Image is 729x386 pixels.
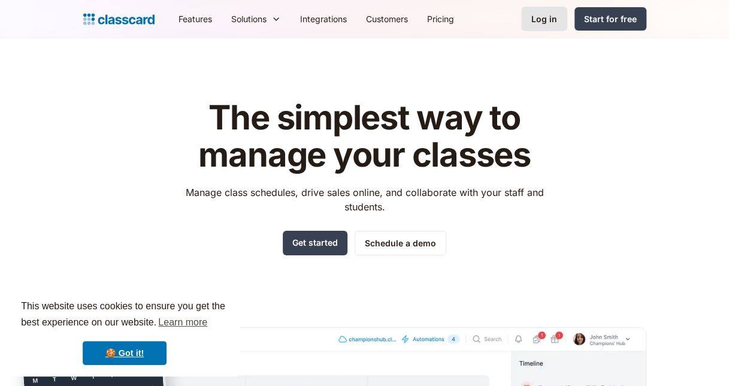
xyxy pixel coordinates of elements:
[83,341,167,365] a: dismiss cookie message
[418,5,464,32] a: Pricing
[169,5,222,32] a: Features
[574,7,646,31] a: Start for free
[521,7,567,31] a: Log in
[10,288,240,376] div: cookieconsent
[356,5,418,32] a: Customers
[174,99,555,173] h1: The simplest way to manage your classes
[222,5,291,32] div: Solutions
[231,13,267,25] div: Solutions
[156,313,209,331] a: learn more about cookies
[174,185,555,214] p: Manage class schedules, drive sales online, and collaborate with your staff and students.
[83,11,155,28] a: home
[584,13,637,25] div: Start for free
[531,13,557,25] div: Log in
[355,231,446,255] a: Schedule a demo
[291,5,356,32] a: Integrations
[283,231,347,255] a: Get started
[21,299,228,331] span: This website uses cookies to ensure you get the best experience on our website.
